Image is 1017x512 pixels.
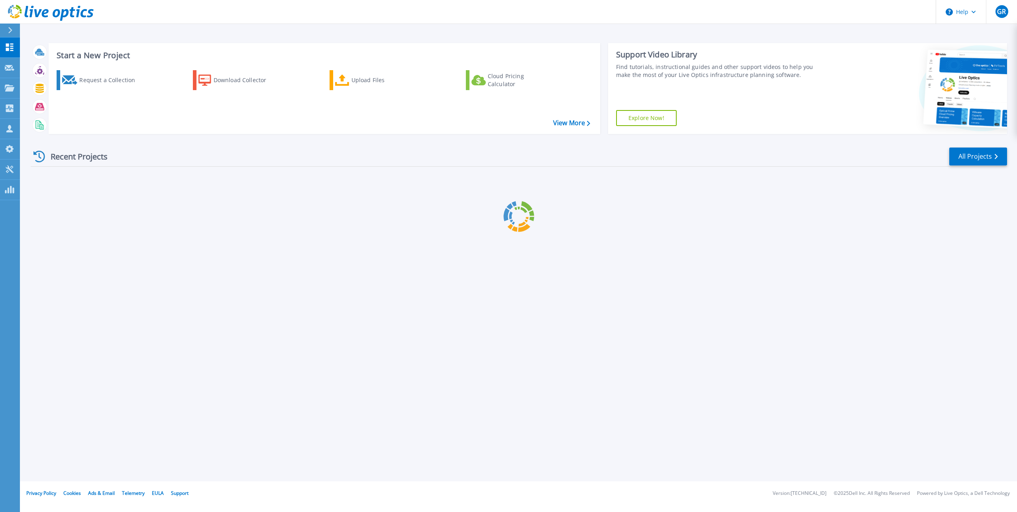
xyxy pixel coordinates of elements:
a: Cloud Pricing Calculator [466,70,555,90]
a: Request a Collection [57,70,145,90]
a: All Projects [949,148,1007,165]
div: Download Collector [214,72,277,88]
h3: Start a New Project [57,51,590,60]
a: Privacy Policy [26,490,56,496]
div: Upload Files [351,72,415,88]
div: Recent Projects [31,147,118,166]
div: Find tutorials, instructional guides and other support videos to help you make the most of your L... [616,63,822,79]
a: Ads & Email [88,490,115,496]
a: Cookies [63,490,81,496]
a: Upload Files [330,70,418,90]
li: © 2025 Dell Inc. All Rights Reserved [834,491,910,496]
a: Download Collector [193,70,282,90]
span: GR [997,8,1006,15]
div: Cloud Pricing Calculator [488,72,552,88]
a: EULA [152,490,164,496]
li: Version: [TECHNICAL_ID] [773,491,827,496]
a: View More [553,119,590,127]
a: Support [171,490,188,496]
div: Request a Collection [79,72,143,88]
a: Explore Now! [616,110,677,126]
a: Telemetry [122,490,145,496]
li: Powered by Live Optics, a Dell Technology [917,491,1010,496]
div: Support Video Library [616,49,822,60]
